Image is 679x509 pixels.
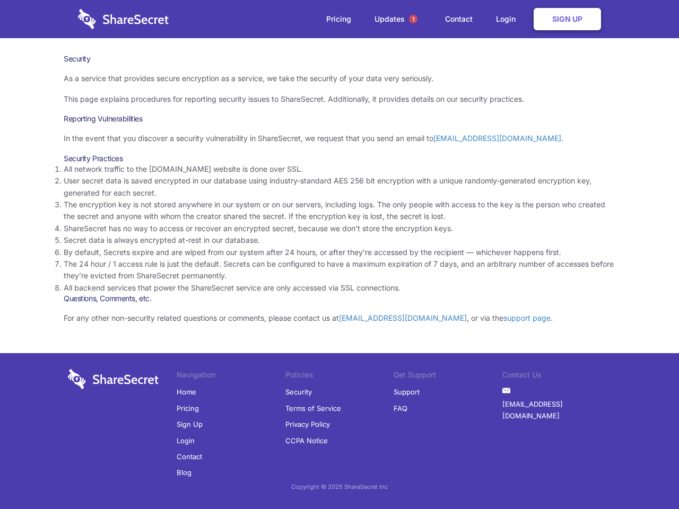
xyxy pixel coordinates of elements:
[177,369,285,384] li: Navigation
[64,73,615,84] p: As a service that provides secure encryption as a service, we take the security of your data very...
[434,3,483,36] a: Contact
[177,449,202,464] a: Contact
[64,294,615,303] h3: Questions, Comments, etc.
[485,3,532,36] a: Login
[177,433,195,449] a: Login
[534,8,601,30] a: Sign Up
[285,416,330,432] a: Privacy Policy
[339,313,467,322] a: [EMAIL_ADDRESS][DOMAIN_NAME]
[64,133,615,144] p: In the event that you discover a security vulnerability in ShareSecret, we request that you send ...
[68,369,159,389] img: logo-wordmark-white-trans-d4663122ce5f474addd5e946df7df03e33cb6a1c49d2221995e7729f52c070b2.svg
[64,154,615,163] h3: Security Practices
[285,400,341,416] a: Terms of Service
[502,396,611,424] a: [EMAIL_ADDRESS][DOMAIN_NAME]
[177,400,199,416] a: Pricing
[177,384,196,400] a: Home
[409,15,417,23] span: 1
[64,163,615,175] li: All network traffic to the [DOMAIN_NAME] website is done over SSL.
[64,199,615,223] li: The encryption key is not stored anywhere in our system or on our servers, including logs. The on...
[316,3,362,36] a: Pricing
[177,416,203,432] a: Sign Up
[503,313,551,322] a: support page
[64,93,615,105] p: This page explains procedures for reporting security issues to ShareSecret. Additionally, it prov...
[64,223,615,234] li: ShareSecret has no way to access or recover an encrypted secret, because we don’t store the encry...
[285,369,394,384] li: Policies
[64,175,615,199] li: User secret data is saved encrypted in our database using industry-standard AES 256 bit encryptio...
[64,312,615,324] p: For any other non-security related questions or comments, please contact us at , or via the .
[285,384,312,400] a: Security
[177,464,191,480] a: Blog
[64,282,615,294] li: All backend services that power the ShareSecret service are only accessed via SSL connections.
[64,234,615,246] li: Secret data is always encrypted at-rest in our database.
[64,247,615,258] li: By default, Secrets expire and are wiped from our system after 24 hours, or after they’re accesse...
[64,54,615,64] h1: Security
[433,134,561,143] a: [EMAIL_ADDRESS][DOMAIN_NAME]
[502,369,611,384] li: Contact Us
[394,369,502,384] li: Get Support
[64,258,615,282] li: The 24 hour / 1 access rule is just the default. Secrets can be configured to have a maximum expi...
[64,114,615,124] h3: Reporting Vulnerabilities
[78,9,169,29] img: logo-wordmark-white-trans-d4663122ce5f474addd5e946df7df03e33cb6a1c49d2221995e7729f52c070b2.svg
[285,433,328,449] a: CCPA Notice
[394,400,407,416] a: FAQ
[394,384,420,400] a: Support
